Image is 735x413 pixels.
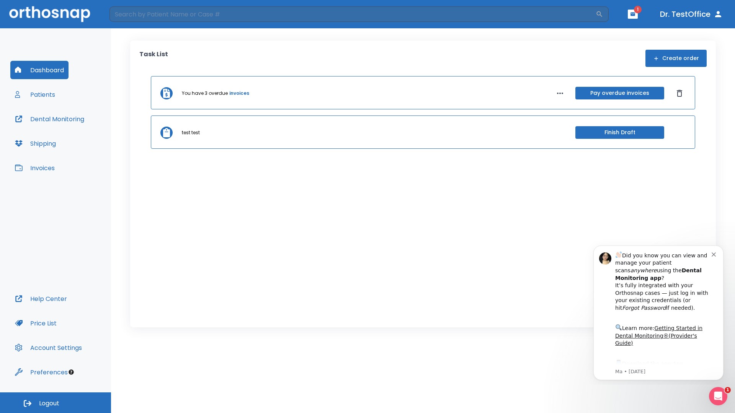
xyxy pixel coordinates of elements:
[10,110,89,128] button: Dental Monitoring
[725,387,731,393] span: 1
[10,363,72,381] button: Preferences
[33,130,130,137] p: Message from Ma, sent 6w ago
[10,314,61,332] button: Price List
[673,87,686,99] button: Dismiss
[645,50,707,67] button: Create order
[10,289,72,308] button: Help Center
[709,387,727,405] iframe: Intercom live chat
[10,85,60,104] button: Patients
[634,6,642,13] span: 1
[9,6,90,22] img: Orthosnap
[139,50,168,67] p: Task List
[10,338,87,357] button: Account Settings
[229,90,249,97] a: invoices
[575,87,664,99] button: Pay overdue invoices
[10,159,59,177] button: Invoices
[182,90,228,97] p: You have 3 overdue
[68,369,75,376] div: Tooltip anchor
[10,134,60,153] button: Shipping
[33,122,101,136] a: App Store
[109,7,596,22] input: Search by Patient Name or Case #
[575,126,664,139] button: Finish Draft
[10,61,69,79] button: Dashboard
[182,129,200,136] p: test test
[130,12,136,18] button: Dismiss notification
[33,120,130,159] div: Download the app: | ​ Let us know if you need help getting started!
[582,239,735,385] iframe: Intercom notifications message
[39,399,59,408] span: Logout
[657,7,726,21] button: Dr. TestOffice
